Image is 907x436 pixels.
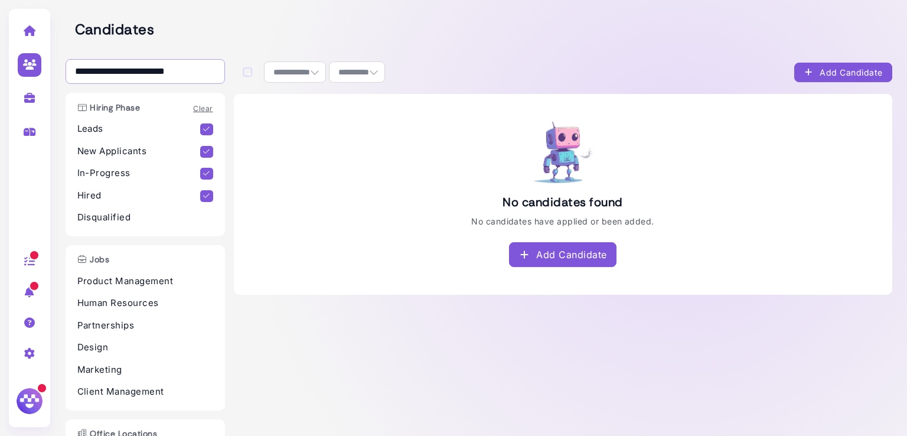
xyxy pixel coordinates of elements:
[193,104,213,113] a: Clear
[77,297,213,310] p: Human Resources
[503,195,622,209] h2: No candidates found
[75,21,892,38] h2: Candidates
[15,386,44,416] img: Megan
[77,363,213,377] p: Marketing
[77,167,201,180] p: In-Progress
[77,122,201,136] p: Leads
[509,242,616,267] button: Add Candidate
[518,248,606,262] div: Add Candidate
[471,215,654,227] p: No candidates have applied or been added.
[77,189,201,203] p: Hired
[77,275,213,288] p: Product Management
[77,145,201,158] p: New Applicants
[77,211,213,224] p: Disqualified
[77,385,213,399] p: Client Management
[533,122,592,184] img: Robot in business suit
[794,63,892,82] button: Add Candidate
[71,255,116,265] h3: Jobs
[804,66,883,79] div: Add Candidate
[77,319,213,333] p: Partnerships
[71,103,146,113] h3: Hiring Phase
[77,341,213,354] p: Design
